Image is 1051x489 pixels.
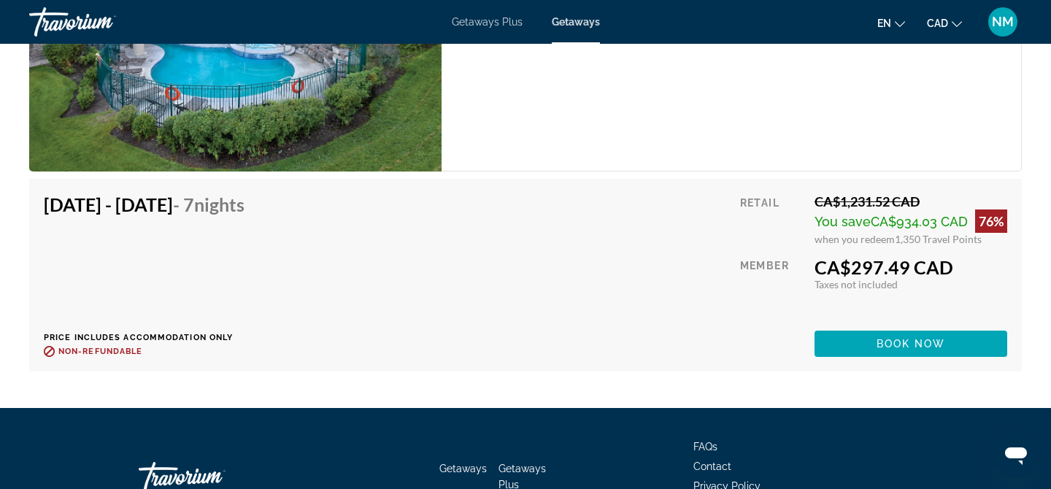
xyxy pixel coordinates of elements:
[871,214,968,229] span: CA$934.03 CAD
[895,233,982,245] span: 1,350 Travel Points
[552,16,600,28] a: Getaways
[877,12,905,34] button: Change language
[877,338,946,350] span: Book now
[44,333,255,342] p: Price includes accommodation only
[194,193,245,215] span: Nights
[58,347,142,356] span: Non-refundable
[815,193,1007,209] div: CA$1,231.52 CAD
[452,16,523,28] a: Getaways Plus
[877,18,891,29] span: en
[927,18,948,29] span: CAD
[173,193,245,215] span: - 7
[815,278,898,290] span: Taxes not included
[927,12,962,34] button: Change currency
[815,256,1007,278] div: CA$297.49 CAD
[439,463,487,474] a: Getaways
[44,193,245,215] h4: [DATE] - [DATE]
[815,214,871,229] span: You save
[815,331,1007,357] button: Book now
[693,461,731,472] a: Contact
[740,256,804,320] div: Member
[815,233,895,245] span: when you redeem
[975,209,1007,233] div: 76%
[740,193,804,245] div: Retail
[993,431,1039,477] iframe: Кнопка запуска окна обмена сообщениями
[29,3,175,41] a: Travorium
[693,441,717,453] a: FAQs
[992,15,1014,29] span: NM
[984,7,1022,37] button: User Menu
